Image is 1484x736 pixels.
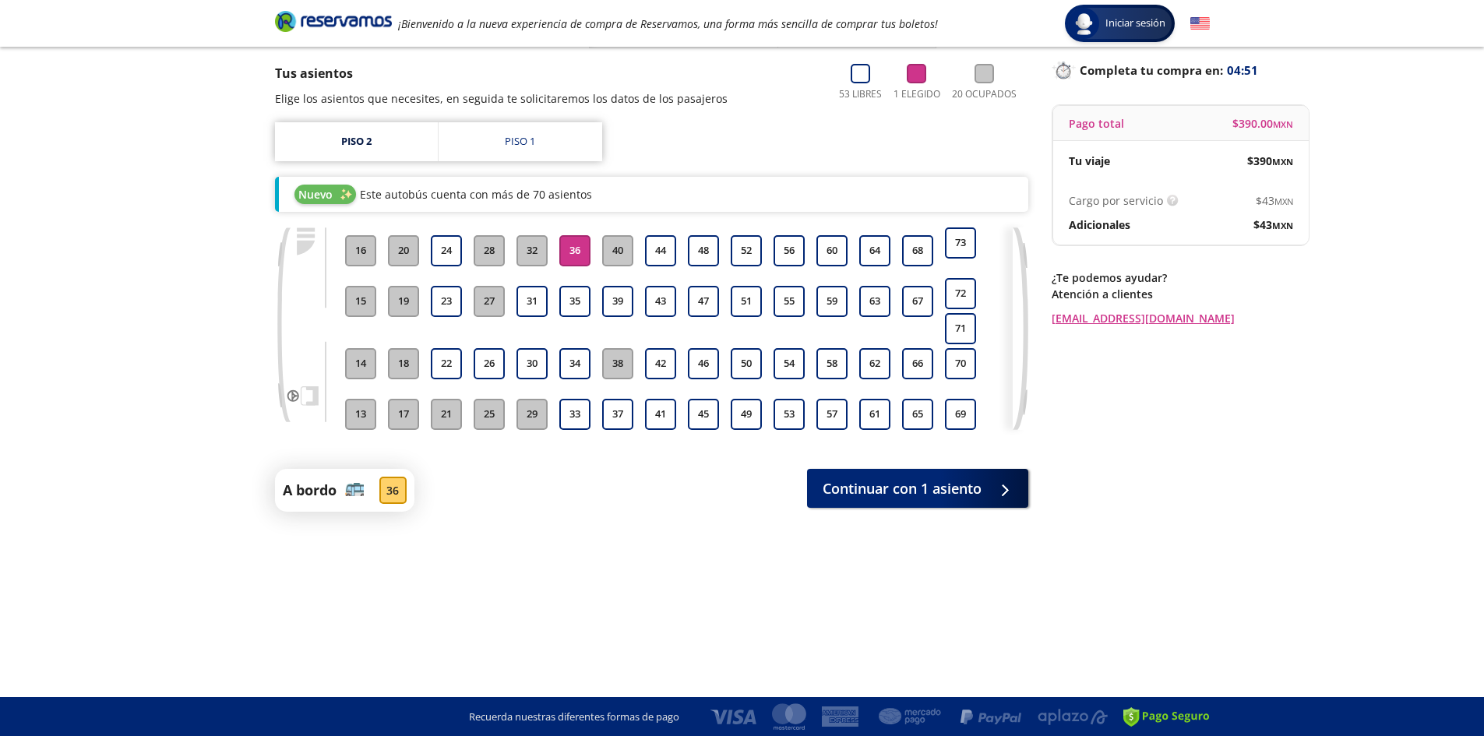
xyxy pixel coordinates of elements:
[379,477,407,504] div: 36
[816,286,848,317] button: 59
[688,286,719,317] button: 47
[731,286,762,317] button: 51
[945,278,976,309] button: 72
[431,348,462,379] button: 22
[1099,16,1172,31] span: Iniciar sesión
[1232,115,1293,132] span: $ 390.00
[1247,153,1293,169] span: $ 390
[388,286,419,317] button: 19
[1069,217,1130,233] p: Adicionales
[602,348,633,379] button: 38
[1256,192,1293,209] span: $ 43
[645,235,676,266] button: 44
[1069,153,1110,169] p: Tu viaje
[602,235,633,266] button: 40
[688,348,719,379] button: 46
[283,480,337,501] p: A bordo
[1069,115,1124,132] p: Pago total
[859,399,890,430] button: 61
[645,399,676,430] button: 41
[1069,192,1163,209] p: Cargo por servicio
[474,286,505,317] button: 27
[275,64,728,83] p: Tus asientos
[645,286,676,317] button: 43
[559,286,590,317] button: 35
[469,710,679,725] p: Recuerda nuestras diferentes formas de pago
[298,186,333,202] span: Nuevo
[345,235,376,266] button: 16
[688,235,719,266] button: 48
[774,399,805,430] button: 53
[1253,217,1293,233] span: $ 43
[431,286,462,317] button: 23
[774,235,805,266] button: 56
[1190,14,1210,33] button: English
[1272,220,1293,231] small: MXN
[431,399,462,430] button: 21
[859,235,890,266] button: 64
[902,348,933,379] button: 66
[952,87,1017,101] p: 20 Ocupados
[688,399,719,430] button: 45
[559,399,590,430] button: 33
[645,348,676,379] button: 42
[360,186,592,202] p: Este autobús cuenta con más de 70 asientos
[275,122,438,161] a: Piso 2
[902,286,933,317] button: 67
[902,235,933,266] button: 68
[945,399,976,430] button: 69
[823,478,982,499] span: Continuar con 1 asiento
[1272,156,1293,167] small: MXN
[602,399,633,430] button: 37
[807,469,1028,508] button: Continuar con 1 asiento
[275,90,728,107] p: Elige los asientos que necesites, en seguida te solicitaremos los datos de los pasajeros
[345,286,376,317] button: 15
[859,348,890,379] button: 62
[431,235,462,266] button: 24
[945,348,976,379] button: 70
[474,235,505,266] button: 28
[559,235,590,266] button: 36
[731,348,762,379] button: 50
[1052,59,1309,81] p: Completa tu compra en :
[516,286,548,317] button: 31
[1052,269,1309,286] p: ¿Te podemos ayudar?
[388,348,419,379] button: 18
[1227,62,1258,79] span: 04:51
[516,348,548,379] button: 30
[1274,195,1293,207] small: MXN
[275,9,392,37] a: Brand Logo
[902,399,933,430] button: 65
[559,348,590,379] button: 34
[1273,118,1293,130] small: MXN
[1052,310,1309,326] a: [EMAIL_ADDRESS][DOMAIN_NAME]
[439,122,602,161] a: Piso 1
[516,399,548,430] button: 29
[816,348,848,379] button: 58
[516,235,548,266] button: 32
[474,399,505,430] button: 25
[774,286,805,317] button: 55
[474,348,505,379] button: 26
[731,399,762,430] button: 49
[505,134,535,150] div: Piso 1
[602,286,633,317] button: 39
[816,399,848,430] button: 57
[774,348,805,379] button: 54
[345,399,376,430] button: 13
[816,235,848,266] button: 60
[839,87,882,101] p: 53 Libres
[388,399,419,430] button: 17
[731,235,762,266] button: 52
[945,313,976,344] button: 71
[345,348,376,379] button: 14
[388,235,419,266] button: 20
[275,9,392,33] i: Brand Logo
[398,16,938,31] em: ¡Bienvenido a la nueva experiencia de compra de Reservamos, una forma más sencilla de comprar tus...
[945,227,976,259] button: 73
[1052,286,1309,302] p: Atención a clientes
[894,87,940,101] p: 1 Elegido
[859,286,890,317] button: 63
